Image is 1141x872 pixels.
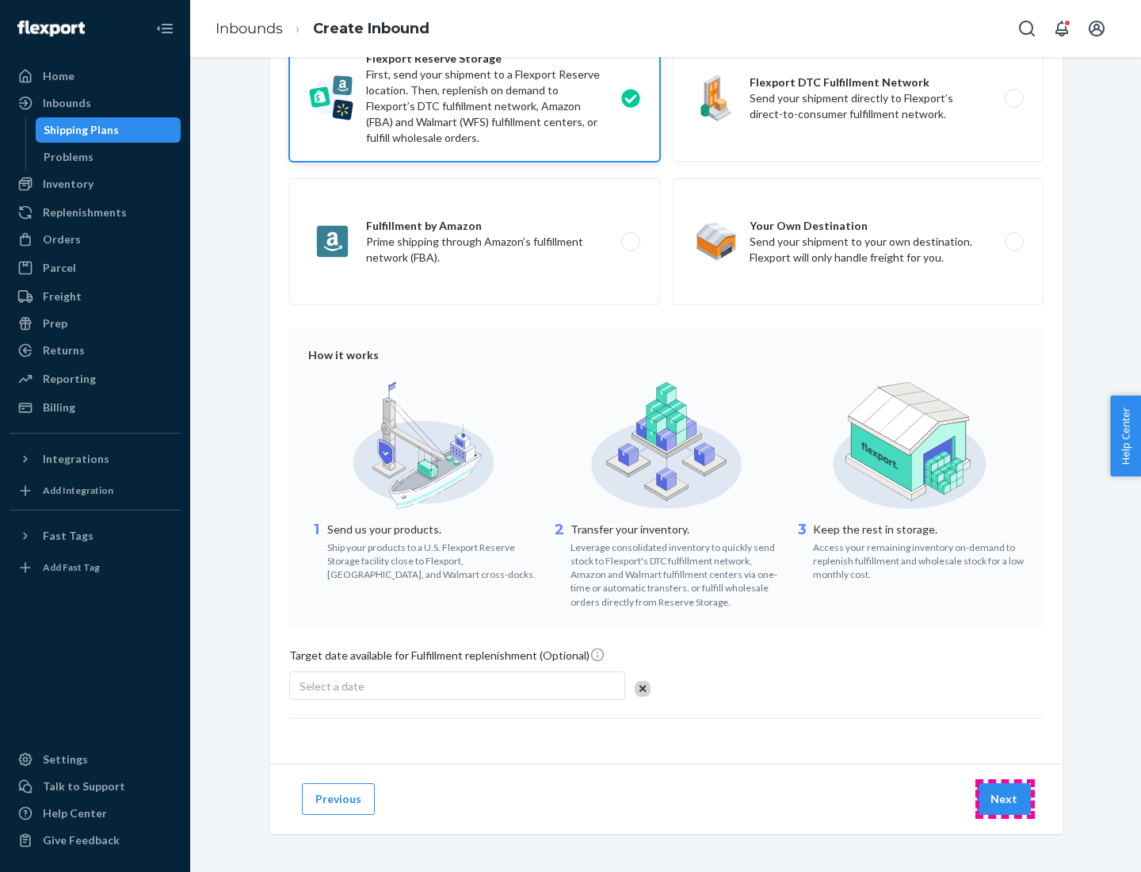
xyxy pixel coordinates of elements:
p: Keep the rest in storage. [813,522,1025,537]
a: Reporting [10,366,181,392]
a: Prep [10,311,181,336]
button: Give Feedback [10,828,181,853]
a: Settings [10,747,181,772]
div: Shipping Plans [44,122,119,138]
a: Inbounds [216,20,283,37]
a: Returns [10,338,181,363]
div: Add Integration [43,484,113,497]
a: Home [10,63,181,89]
button: Integrations [10,446,181,472]
div: How it works [308,347,1025,363]
a: Add Fast Tag [10,555,181,580]
button: Fast Tags [10,523,181,549]
div: Help Center [43,805,107,821]
button: Next [977,783,1031,815]
div: Fast Tags [43,528,93,544]
div: Home [43,68,74,84]
div: Talk to Support [43,778,125,794]
img: Flexport logo [17,21,85,36]
span: Select a date [300,679,364,693]
div: Freight [43,289,82,304]
div: Inventory [43,176,93,192]
a: Problems [36,144,181,170]
span: Target date available for Fulfillment replenishment (Optional) [289,647,605,670]
button: Close Navigation [149,13,181,44]
div: Add Fast Tag [43,560,100,574]
div: 1 [308,520,324,581]
a: Billing [10,395,181,420]
div: Prep [43,316,67,331]
a: Inventory [10,171,181,197]
a: Create Inbound [313,20,429,37]
button: Open notifications [1046,13,1078,44]
div: Inbounds [43,95,91,111]
div: Give Feedback [43,832,120,848]
div: Billing [43,400,75,415]
div: Returns [43,342,85,358]
a: Freight [10,284,181,309]
div: 2 [551,520,567,609]
a: Replenishments [10,200,181,225]
div: Parcel [43,260,76,276]
div: Ship your products to a U.S. Flexport Reserve Storage facility close to Flexport, [GEOGRAPHIC_DAT... [327,537,539,581]
a: Help Center [10,801,181,826]
a: Talk to Support [10,774,181,799]
div: Reporting [43,371,96,387]
p: Transfer your inventory. [570,522,782,537]
div: 3 [794,520,810,581]
button: Open account menu [1081,13,1112,44]
ol: breadcrumbs [203,6,442,52]
button: Open Search Box [1011,13,1043,44]
p: Send us your products. [327,522,539,537]
button: Help Center [1110,396,1141,476]
a: Shipping Plans [36,117,181,143]
div: Orders [43,231,81,247]
div: Replenishments [43,205,127,220]
a: Orders [10,227,181,252]
div: Problems [44,149,93,165]
div: Leverage consolidated inventory to quickly send stock to Flexport's DTC fulfillment network, Amaz... [570,537,782,609]
div: Integrations [43,451,109,467]
a: Inbounds [10,90,181,116]
a: Parcel [10,255,181,281]
div: Access your remaining inventory on-demand to replenish fulfillment and wholesale stock for a low ... [813,537,1025,581]
button: Previous [302,783,375,815]
a: Add Integration [10,478,181,503]
div: Settings [43,752,88,767]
